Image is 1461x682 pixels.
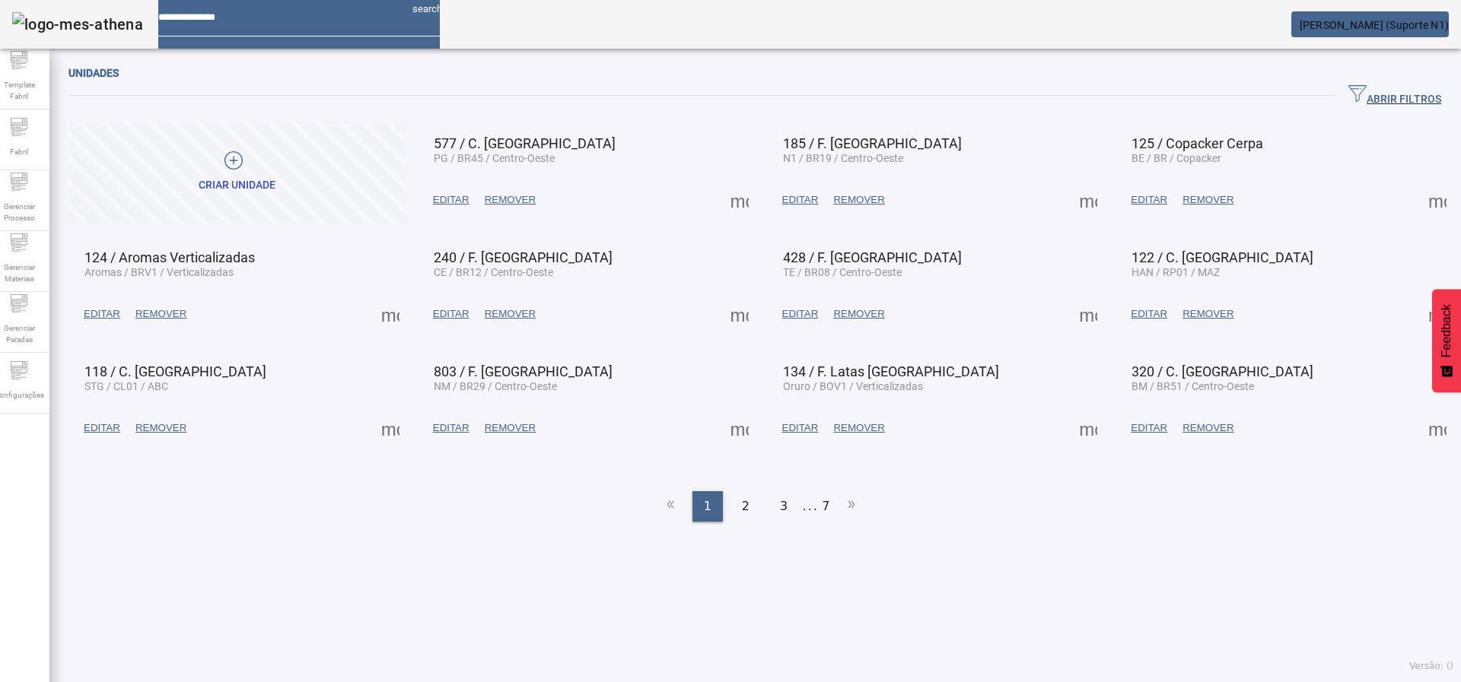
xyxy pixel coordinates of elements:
button: Criar unidade [68,121,406,224]
button: Mais [1074,300,1102,328]
button: REMOVER [477,414,543,442]
button: REMOVER [1175,300,1241,328]
button: Mais [726,186,753,214]
button: EDITAR [425,186,477,214]
span: EDITAR [782,306,819,322]
span: Fabril [5,141,33,162]
button: REMOVER [477,300,543,328]
span: EDITAR [782,420,819,436]
button: Mais [1074,186,1102,214]
span: Aromas / BRV1 / Verticalizadas [84,266,234,278]
button: REMOVER [128,300,194,328]
span: REMOVER [833,420,884,436]
button: Feedback - Mostrar pesquisa [1432,289,1461,392]
span: PG / BR45 / Centro-Oeste [434,152,555,164]
button: EDITAR [425,414,477,442]
span: REMOVER [485,306,536,322]
span: CE / BR12 / Centro-Oeste [434,266,553,278]
li: 7 [822,491,829,522]
button: EDITAR [775,300,826,328]
span: 118 / C. [GEOGRAPHIC_DATA] [84,363,266,379]
div: Criar unidade [199,178,275,193]
span: ABRIR FILTROS [1348,84,1441,107]
span: EDITAR [1131,420,1167,436]
span: 240 / F. [GEOGRAPHIC_DATA] [434,249,613,265]
span: 2 [742,497,750,515]
button: ABRIR FILTROS [1336,82,1453,109]
li: ... [803,491,818,522]
button: Mais [726,414,753,442]
span: HAN / RP01 / MAZ [1132,266,1220,278]
button: EDITAR [1123,414,1175,442]
button: EDITAR [425,300,477,328]
span: 125 / Copacker Cerpa [1132,135,1263,151]
span: REMOVER [135,306,186,322]
span: [PERSON_NAME] (Suporte N1) [1300,19,1450,31]
span: REMOVER [833,192,884,208]
span: Feedback [1440,304,1453,357]
button: REMOVER [1175,414,1241,442]
span: Oruro / BOV1 / Verticalizadas [783,380,923,392]
button: Mais [1074,414,1102,442]
span: REMOVER [485,420,536,436]
span: 3 [780,497,788,515]
span: BM / BR51 / Centro-Oeste [1132,380,1254,392]
button: Mais [1424,300,1451,328]
button: REMOVER [477,186,543,214]
span: 124 / Aromas Verticalizadas [84,249,255,265]
span: TE / BR08 / Centro-Oeste [783,266,902,278]
span: EDITAR [433,306,469,322]
span: N1 / BR19 / Centro-Oeste [783,152,903,164]
span: 577 / C. [GEOGRAPHIC_DATA] [434,135,616,151]
span: 122 / C. [GEOGRAPHIC_DATA] [1132,249,1313,265]
span: EDITAR [433,192,469,208]
span: REMOVER [1182,306,1233,322]
span: 320 / C. [GEOGRAPHIC_DATA] [1132,363,1313,379]
span: 803 / F. [GEOGRAPHIC_DATA] [434,363,613,379]
button: REMOVER [826,414,892,442]
button: REMOVER [826,186,892,214]
span: 185 / F. [GEOGRAPHIC_DATA] [783,135,962,151]
button: Mais [377,300,404,328]
span: EDITAR [84,420,120,436]
span: Unidades [68,67,119,79]
button: REMOVER [1175,186,1241,214]
button: EDITAR [775,414,826,442]
button: REMOVER [826,300,892,328]
button: EDITAR [1123,300,1175,328]
span: NM / BR29 / Centro-Oeste [434,380,557,392]
button: EDITAR [775,186,826,214]
button: EDITAR [76,414,128,442]
button: Mais [1424,414,1451,442]
span: REMOVER [833,306,884,322]
span: STG / CL01 / ABC [84,380,168,392]
span: REMOVER [1182,420,1233,436]
button: EDITAR [76,300,128,328]
img: logo-mes-athena [12,12,143,36]
button: Mais [726,300,753,328]
button: REMOVER [128,414,194,442]
span: EDITAR [1131,192,1167,208]
span: REMOVER [135,420,186,436]
button: Mais [377,414,404,442]
span: REMOVER [1182,192,1233,208]
button: Mais [1424,186,1451,214]
span: EDITAR [782,192,819,208]
span: Versão: () [1409,661,1453,671]
span: EDITAR [433,420,469,436]
span: 134 / F. Latas [GEOGRAPHIC_DATA] [783,363,999,379]
span: EDITAR [84,306,120,322]
span: BE / BR / Copacker [1132,152,1221,164]
span: EDITAR [1131,306,1167,322]
span: REMOVER [485,192,536,208]
button: EDITAR [1123,186,1175,214]
span: 428 / F. [GEOGRAPHIC_DATA] [783,249,962,265]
